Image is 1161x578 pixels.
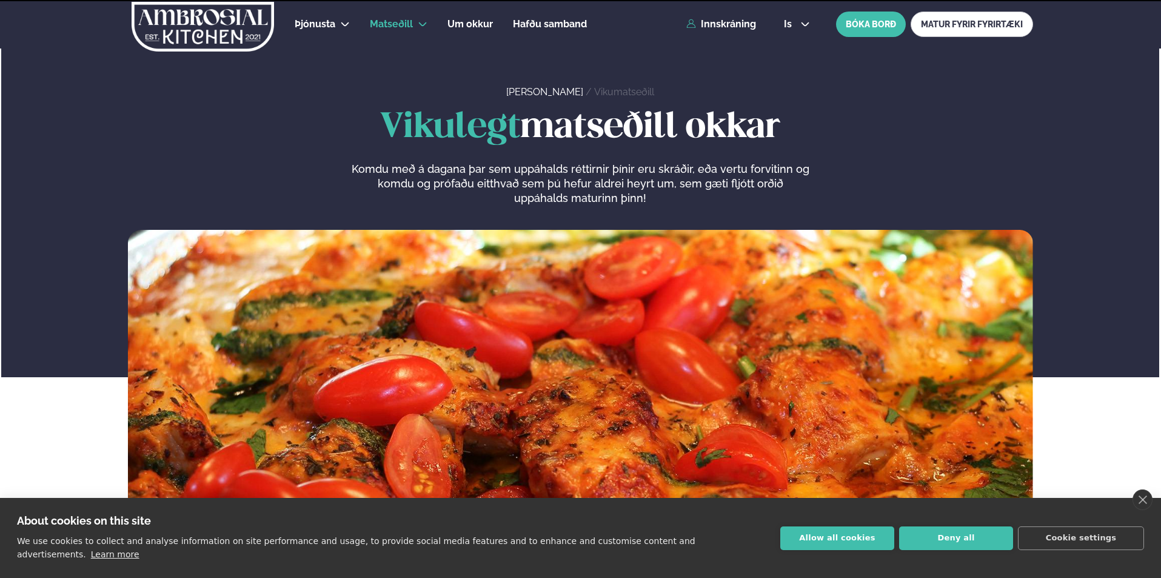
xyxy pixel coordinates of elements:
strong: About cookies on this site [17,514,151,527]
p: Komdu með á dagana þar sem uppáhalds réttirnir þínir eru skráðir, eða vertu forvitinn og komdu og... [351,162,809,206]
button: Cookie settings [1018,526,1144,550]
a: Vikumatseðill [594,86,654,98]
span: Hafðu samband [513,18,587,30]
a: Learn more [91,549,139,559]
h1: matseðill okkar [128,109,1033,147]
span: Þjónusta [295,18,335,30]
span: Um okkur [447,18,493,30]
button: BÓKA BORÐ [836,12,906,37]
a: close [1133,489,1153,510]
button: Deny all [899,526,1013,550]
img: logo [130,2,275,52]
button: Allow all cookies [780,526,894,550]
span: is [784,19,795,29]
a: Þjónusta [295,17,335,32]
p: We use cookies to collect and analyse information on site performance and usage, to provide socia... [17,536,695,559]
span: Matseðill [370,18,413,30]
a: [PERSON_NAME] [506,86,583,98]
span: Vikulegt [380,111,520,144]
a: Hafðu samband [513,17,587,32]
button: is [774,19,820,29]
a: MATUR FYRIR FYRIRTÆKI [911,12,1033,37]
a: Innskráning [686,19,756,30]
span: / [586,86,594,98]
a: Matseðill [370,17,413,32]
a: Um okkur [447,17,493,32]
img: image alt [128,230,1033,563]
